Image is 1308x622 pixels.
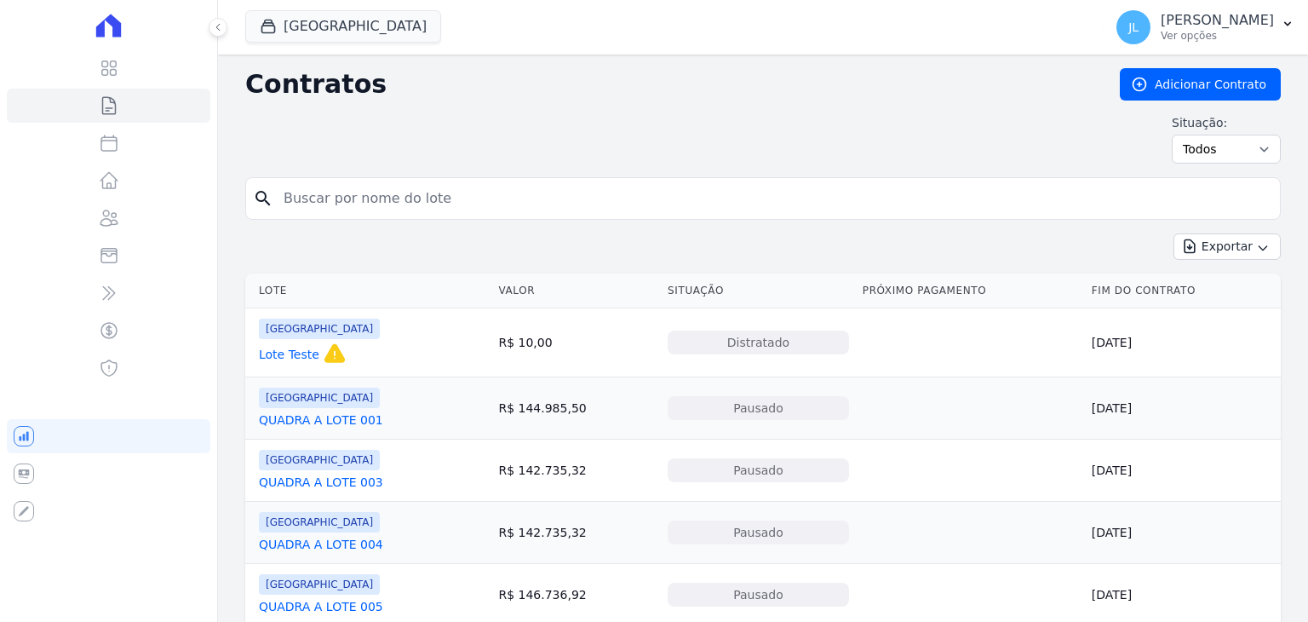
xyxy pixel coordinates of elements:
[259,512,380,533] span: [GEOGRAPHIC_DATA]
[259,474,383,491] a: QUADRA A LOTE 003
[668,458,849,482] div: Pausado
[253,188,273,209] i: search
[1085,502,1281,564] td: [DATE]
[259,346,319,363] a: Lote Teste
[668,396,849,420] div: Pausado
[661,274,856,308] th: Situação
[259,412,383,429] a: QUADRA A LOTE 001
[1161,12,1274,29] p: [PERSON_NAME]
[668,331,849,354] div: Distratado
[245,10,441,43] button: [GEOGRAPHIC_DATA]
[1085,308,1281,377] td: [DATE]
[668,583,849,607] div: Pausado
[1161,29,1274,43] p: Ver opções
[273,181,1273,216] input: Buscar por nome do lote
[1172,114,1281,131] label: Situação:
[1085,274,1281,308] th: Fim do Contrato
[245,69,1093,100] h2: Contratos
[1085,440,1281,502] td: [DATE]
[856,274,1085,308] th: Próximo Pagamento
[1103,3,1308,51] button: JL [PERSON_NAME] Ver opções
[1128,21,1139,33] span: JL
[1120,68,1281,101] a: Adicionar Contrato
[1085,377,1281,440] td: [DATE]
[668,521,849,544] div: Pausado
[1173,233,1281,260] button: Exportar
[491,308,661,377] td: R$ 10,00
[259,388,380,408] span: [GEOGRAPHIC_DATA]
[259,319,380,339] span: [GEOGRAPHIC_DATA]
[245,274,491,308] th: Lote
[491,274,661,308] th: Valor
[259,598,383,615] a: QUADRA A LOTE 005
[491,502,661,564] td: R$ 142.735,32
[491,440,661,502] td: R$ 142.735,32
[259,536,383,553] a: QUADRA A LOTE 004
[259,574,380,595] span: [GEOGRAPHIC_DATA]
[259,450,380,470] span: [GEOGRAPHIC_DATA]
[491,377,661,440] td: R$ 144.985,50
